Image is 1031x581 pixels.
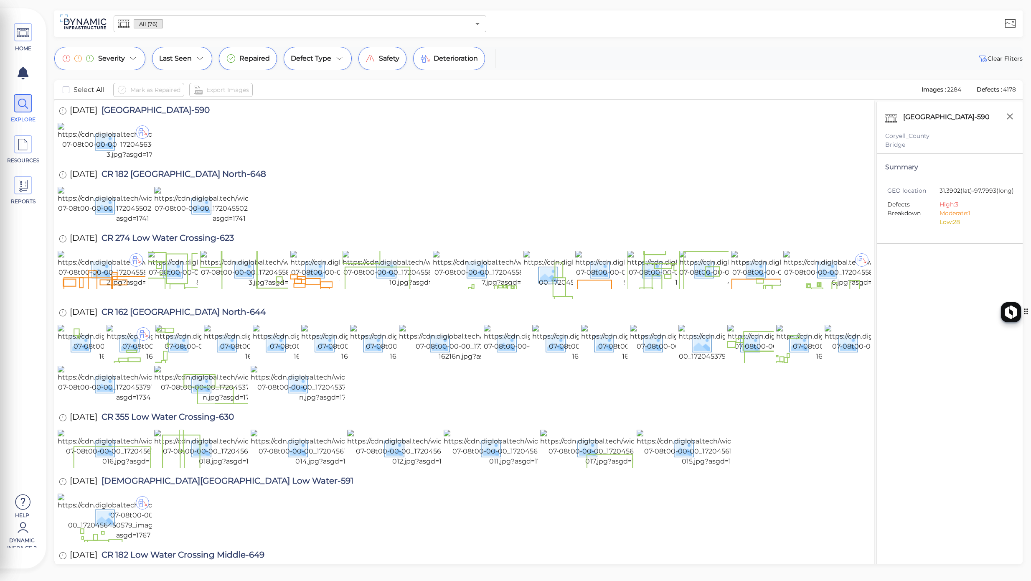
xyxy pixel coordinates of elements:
[301,325,453,362] img: https://cdn.diglobal.tech/width210/1734/2024-07-08t00-00-00_1720453791210_cr-16217n.jpg?asgd=1734
[130,85,180,95] span: Mark as Repaired
[204,325,356,362] img: https://cdn.diglobal.tech/width210/1734/2024-07-08t00-00-00_1720453791258_cr-1627n.jpg?asgd=1734
[637,430,787,466] img: https://cdn.diglobal.tech/width210/1757/2024-07-08t00-00-00_1720456144294_cr-355-015.jpg?asgd=1757
[343,251,493,288] img: https://cdn.diglobal.tech/width210/1752/2024-07-08t00-00-00_1720455856879_cr-274-lwc-10.jpg?asgd=...
[627,251,778,288] img: https://cdn.diglobal.tech/width210/1752/2024-07-08t00-00-00_1720455856851_cr-274-lwc-11.jpg?asgd=...
[70,234,97,245] span: [DATE]
[940,186,1014,196] span: 31.3902 (lat) -97.7993 (long)
[154,430,305,466] img: https://cdn.diglobal.tech/width210/1757/2024-07-08t00-00-00_1720456144331_cr-355-018.jpg?asgd=1757
[251,430,401,466] img: https://cdn.diglobal.tech/width210/1757/2024-07-08t00-00-00_1720456144326_cr-355-014.jpg?asgd=1757
[575,251,726,288] img: https://cdn.diglobal.tech/width210/1752/2024-07-08t00-00-00_1720455856858_cr-274-lwc-9.jpg?asgd=1752
[978,54,1023,64] button: Clear Fliters
[70,413,97,424] span: [DATE]
[58,325,209,362] img: https://cdn.diglobal.tech/width210/1734/2024-07-08t00-00-00_1720453791308_cr-1623n.jpg?asgd=1734
[97,308,266,319] span: CR 162 [GEOGRAPHIC_DATA] North-644
[113,83,184,97] button: Mark as Repaired
[532,325,684,362] img: https://cdn.diglobal.tech/width210/1734/2024-07-08t00-00-00_1720453791184_cr-16210n.jpg?asgd=1734
[4,512,40,518] span: Help
[253,325,404,362] img: https://cdn.diglobal.tech/width210/1734/2024-07-08t00-00-00_1720453791251_cr-1626n.jpg?asgd=1734
[97,170,266,181] span: CR 182 [GEOGRAPHIC_DATA] North-648
[678,325,830,362] img: https://cdn.diglobal.tech/width210/1734/2024-07-08t00-00-00_1720453791164_kimg03182.jpg?asgd=1734
[4,537,40,548] span: Dynamic Infra CS-2
[1003,86,1016,93] span: 4178
[679,251,830,288] img: https://cdn.diglobal.tech/width210/1752/2024-07-08t00-00-00_1720455856844_cr-274-lwc-4.jpg?asgd=1752
[885,140,1014,149] div: Bridge
[154,366,306,403] img: https://cdn.diglobal.tech/width210/1734/2024-07-08t00-00-00_1720453791112_cr-162-10-n.jpg?asgd=1734
[399,325,551,362] img: https://cdn.diglobal.tech/width210/1734/2024-07-08t00-00-00_1720453791197_cr-16216n.jpg?asgd=1734
[107,325,258,362] img: https://cdn.diglobal.tech/width210/1734/2024-07-08t00-00-00_1720453791296_cr-16212n.jpg?asgd=1734
[940,209,1008,218] li: Moderate: 1
[776,325,928,362] img: https://cdn.diglobal.tech/width210/1734/2024-07-08t00-00-00_1720453791138_cr-16213n.jpg?asgd=1734
[540,430,691,466] img: https://cdn.diglobal.tech/width210/1757/2024-07-08t00-00-00_1720456144301_cr-355-017.jpg?asgd=1757
[58,251,208,288] img: https://cdn.diglobal.tech/width210/1752/2024-07-08t00-00-00_1720455856903_cr-274-lwc-2.jpg?asgd=1752
[97,234,234,245] span: CR 274 Low Water Crossing-623
[58,430,208,466] img: https://cdn.diglobal.tech/width210/1757/2024-07-08t00-00-00_1720456144335_cr-355-016.jpg?asgd=1757
[940,200,1008,209] li: High: 3
[484,325,635,362] img: https://cdn.diglobal.tech/width210/1734/2024-07-08t00-00-00_1720453791191_cr-1629n.jpg?asgd=1734
[206,85,249,95] span: Export Images
[5,45,41,52] span: HOME
[433,251,584,288] img: https://cdn.diglobal.tech/width210/1752/2024-07-08t00-00-00_1720455856871_cr-274-lwc-7.jpg?asgd=1752
[887,200,940,227] span: Defects Breakdown
[97,413,234,424] span: CR 355 Low Water Crossing-630
[70,170,97,181] span: [DATE]
[581,325,733,362] img: https://cdn.diglobal.tech/width210/1734/2024-07-08t00-00-00_1720453791177_cr-1628n.jpg?asgd=1734
[350,325,502,362] img: https://cdn.diglobal.tech/width210/1734/2024-07-08t00-00-00_1720453791204_cr-16214n.jpg?asgd=1734
[347,430,498,466] img: https://cdn.diglobal.tech/width210/1757/2024-07-08t00-00-00_1720456144321_cr-355-012.jpg?asgd=1757
[444,430,594,466] img: https://cdn.diglobal.tech/width210/1757/2024-07-08t00-00-00_1720456144316_cr-355-011.jpg?asgd=1757
[901,110,1001,127] div: [GEOGRAPHIC_DATA]-590
[290,251,441,288] img: https://cdn.diglobal.tech/width210/1752/2024-07-08t00-00-00_1720455856886_cr-274-lwc-1.jpg?asgd=1752
[159,54,192,64] span: Last Seen
[379,54,399,64] span: Safety
[885,132,1014,140] div: Coryell_County
[630,325,782,362] img: https://cdn.diglobal.tech/width210/1734/2024-07-08t00-00-00_1720453791170_cr-162-9-n.jpg?asgd=1734
[134,20,163,28] span: All (76)
[58,123,209,160] img: https://cdn.diglobal.tech/width210/1765/2024-07-08t00-00-00_1720456362092_hillsdale-3.jpg?asgd=1765
[783,251,934,288] img: https://cdn.diglobal.tech/width210/1752/2024-07-08t00-00-00_1720455856826_cr-274-lwc-6.jpg?asgd=1752
[5,198,41,205] span: REPORTS
[98,54,125,64] span: Severity
[940,218,1008,227] li: Low: 28
[154,187,304,224] img: https://cdn.diglobal.tech/width210/1741/2024-07-08t00-00-00_1720455025516_cr-1827.jpg?asgd=1741
[731,251,882,288] img: https://cdn.diglobal.tech/width210/1752/2024-07-08t00-00-00_1720455856837_cr-274-lwc-5.jpg?asgd=1752
[251,366,402,403] img: https://cdn.diglobal.tech/width210/1734/2024-07-08t00-00-00_1720453791104_cr-162-8-n.jpg?asgd=1734
[148,251,299,288] img: https://cdn.diglobal.tech/width210/1752/2024-07-08t00-00-00_1720455856899_cr-274-lwc-8.jpg?asgd=1752
[200,251,351,288] img: https://cdn.diglobal.tech/width210/1752/2024-07-08t00-00-00_1720455856892_cr-274-lwc-3.jpg?asgd=1752
[947,86,961,93] span: 2284
[921,86,947,93] span: Images :
[97,106,210,117] span: [GEOGRAPHIC_DATA]-590
[885,162,1014,172] div: Summary
[70,477,97,488] span: [DATE]
[189,83,253,97] button: Export Images
[4,23,42,52] a: HOME
[4,135,42,164] a: RESOURCES
[70,550,97,562] span: [DATE]
[887,186,940,195] span: GEO location
[58,366,209,403] img: https://cdn.diglobal.tech/width210/1734/2024-07-08t00-00-00_1720453791121_cr-1622n.jpg?asgd=1734
[976,86,1003,93] span: Defects :
[995,543,1025,575] iframe: Chat
[97,550,264,562] span: CR 182 Low Water Crossing Middle-649
[155,325,307,362] img: https://cdn.diglobal.tech/width210/1734/2024-07-08t00-00-00_1720453791264_cr-162-14.jpg?asgd=1734
[58,187,208,224] img: https://cdn.diglobal.tech/width210/1741/2024-07-08t00-00-00_1720455025521_cr-1828.jpg?asgd=1741
[4,94,42,123] a: EXPLORE
[74,85,104,95] span: Select All
[825,325,976,362] img: https://cdn.diglobal.tech/width210/1734/2024-07-08t00-00-00_1720453791133_cr-162-6-n.jpg?asgd=1734
[291,54,331,64] span: Defect Type
[70,106,97,117] span: [DATE]
[4,176,42,205] a: REPORTS
[523,251,674,298] img: https://cdn.diglobal.tech/width210/1752/2024-07-08t00-00-00_1720455856865_kimg01882.jpg?asgd=1752
[472,18,483,30] button: Open
[434,54,478,64] span: Deterioration
[5,116,41,123] span: EXPLORE
[727,325,879,362] img: https://cdn.diglobal.tech/width210/1734/2024-07-08t00-00-00_1720453791148_cr-162-7-n.jpg?asgd=1734
[70,308,97,319] span: [DATE]
[97,477,353,488] span: [DEMOGRAPHIC_DATA][GEOGRAPHIC_DATA] Low Water-591
[239,54,270,64] span: Repaired
[5,157,41,164] span: RESOURCES
[58,494,208,540] img: https://cdn.diglobal.tech/width210/1767/2024-07-08t00-00-00_1720456450579_image000001.jpg?asgd=1767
